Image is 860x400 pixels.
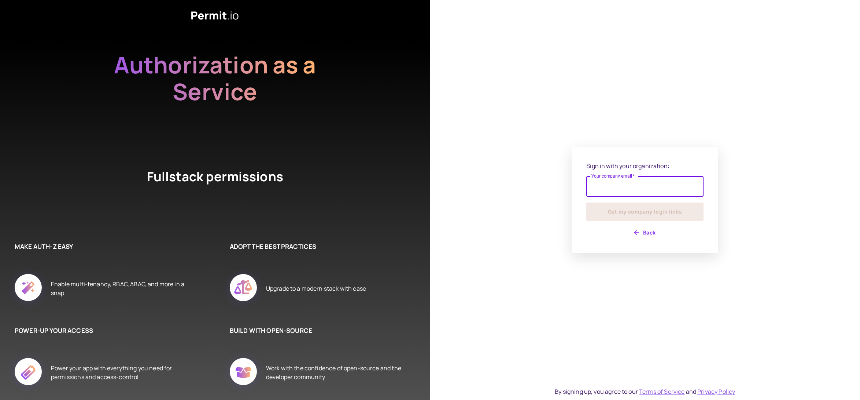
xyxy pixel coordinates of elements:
div: Enable multi-tenancy, RBAC, ABAC, and more in a snap [51,266,193,311]
h4: Fullstack permissions [120,168,310,212]
h6: BUILD WITH OPEN-SOURCE [230,326,408,335]
div: Power your app with everything you need for permissions and access-control [51,350,193,395]
a: Privacy Policy [697,388,735,396]
div: Work with the confidence of open-source and the developer community [266,350,408,395]
div: Upgrade to a modern stack with ease [266,266,366,311]
p: Sign in with your organization: [586,161,704,170]
h6: ADOPT THE BEST PRACTICES [230,242,408,251]
h6: MAKE AUTH-Z EASY [15,242,193,251]
label: Your company email [591,173,635,179]
button: Back [586,227,704,239]
a: Terms of Service [639,388,684,396]
div: By signing up, you agree to our and [555,387,735,396]
h2: Authorization as a Service [91,51,340,132]
button: Get my company login links [586,203,704,221]
h6: POWER-UP YOUR ACCESS [15,326,193,335]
